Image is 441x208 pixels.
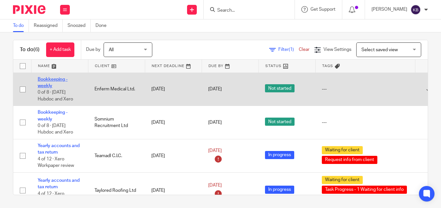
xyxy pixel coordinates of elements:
span: (6) [33,47,40,52]
span: Task Progress - 1 Waiting for client info [322,186,407,194]
span: (1) [289,47,294,52]
span: Not started [265,118,295,126]
a: Bookkeeping - weekly [38,110,68,121]
a: Reassigned [34,19,63,32]
td: [DATE] [145,106,202,139]
h1: To do [20,46,40,53]
span: Waiting for client [322,146,363,154]
span: Tags [322,64,333,68]
a: To do [13,19,29,32]
p: Due by [86,46,100,53]
span: 4 of 12 · Xero Workpaper review [38,157,74,168]
span: In progress [265,186,294,194]
input: Search [217,8,275,14]
p: [PERSON_NAME] [372,6,407,13]
span: [DATE] [208,148,222,153]
a: Clear [299,47,309,52]
a: + Add task [46,42,74,57]
span: Select saved view [361,48,398,52]
a: Mark as done [426,86,436,92]
a: Bookkeeping - weekly [38,77,68,88]
span: All [109,48,114,52]
td: [DATE] [145,139,202,173]
a: Snoozed [68,19,91,32]
div: --- [322,119,409,126]
a: Yearly accounts and tax return [38,178,80,189]
span: View Settings [323,47,351,52]
div: --- [322,86,409,92]
span: [DATE] [208,183,222,188]
td: Teamadl C.I.C. [88,139,145,173]
span: 0 of 8 · [DATE] Hubdoc and Xero [38,90,73,101]
a: Done [95,19,111,32]
span: [DATE] [208,87,222,91]
img: svg%3E [410,5,421,15]
span: Waiting for client [322,176,363,184]
span: 4 of 12 · Xero Workpaper review [38,191,74,203]
span: Request info from client [322,156,377,164]
td: Enferm Medical Ltd. [88,73,145,106]
span: In progress [265,151,294,159]
a: Yearly accounts and tax return [38,144,80,155]
span: [DATE] [208,120,222,125]
span: 0 of 8 · [DATE] Hubdoc and Xero [38,123,73,135]
span: Get Support [310,7,335,12]
td: [DATE] [145,73,202,106]
td: Somnium Recruitment Ltd [88,106,145,139]
span: Filter [278,47,299,52]
img: Pixie [13,5,45,14]
span: Not started [265,84,295,92]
